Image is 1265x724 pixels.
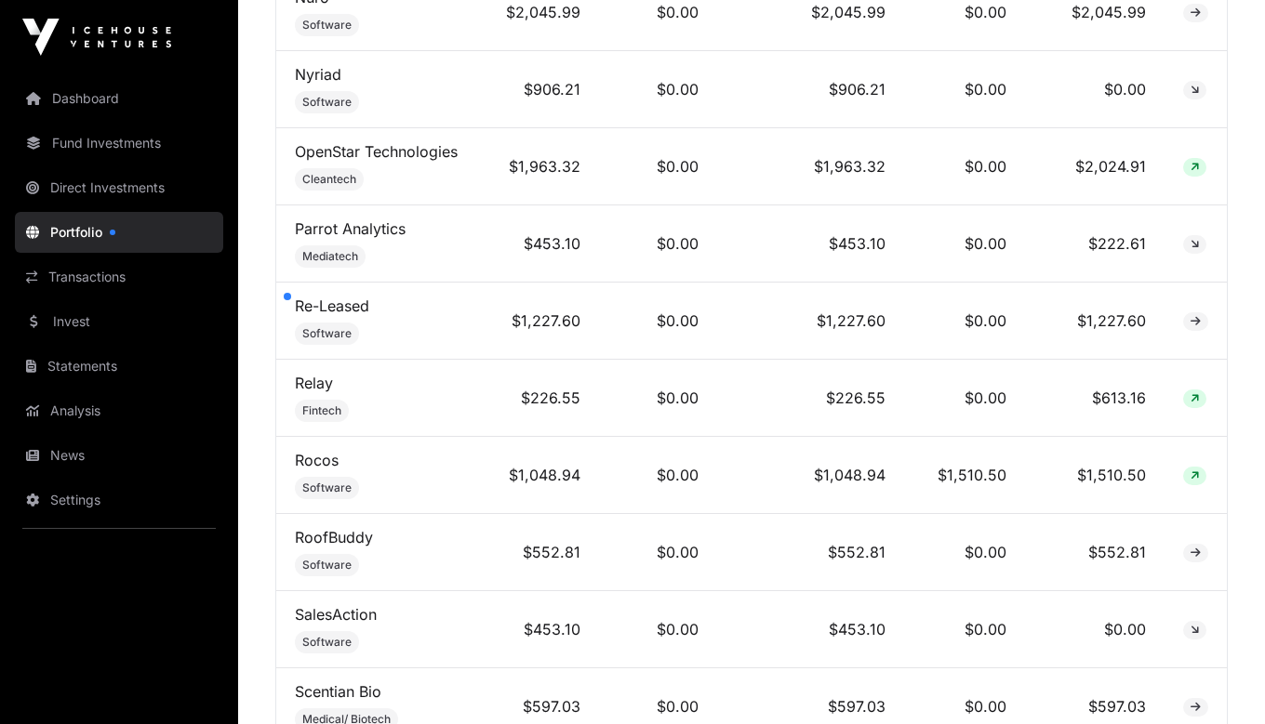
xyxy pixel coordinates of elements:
td: $1,963.32 [717,128,904,205]
span: Software [302,635,352,650]
td: $0.00 [599,283,717,360]
td: $0.00 [1025,591,1165,668]
span: Software [302,18,352,33]
a: Statements [15,346,223,387]
td: $552.81 [717,514,904,591]
td: $613.16 [1025,360,1165,437]
td: $1,227.60 [1025,283,1165,360]
a: Fund Investments [15,123,223,164]
span: Software [302,326,352,341]
iframe: Chat Widget [1172,635,1265,724]
td: $453.10 [487,205,599,283]
span: Software [302,480,352,495]
td: $453.10 [717,591,904,668]
td: $552.81 [1025,514,1165,591]
td: $0.00 [1025,51,1165,128]
td: $0.00 [599,205,717,283]
td: $0.00 [904,591,1025,668]
td: $226.55 [487,360,599,437]
td: $0.00 [599,360,717,437]
td: $0.00 [599,128,717,205]
td: $0.00 [904,514,1025,591]
td: $1,510.50 [1025,437,1165,514]
a: OpenStar Technologies [295,142,458,161]
span: Software [302,95,352,110]
a: Settings [15,480,223,520]
td: $552.81 [487,514,599,591]
a: Nyriad [295,65,341,84]
td: $2,024.91 [1025,128,1165,205]
td: $1,963.32 [487,128,599,205]
a: SalesAction [295,605,377,624]
a: Transactions [15,257,223,297]
span: Fintech [302,403,341,418]
td: $1,227.60 [487,283,599,360]
a: Parrot Analytics [295,219,406,238]
td: $0.00 [904,360,1025,437]
a: News [15,435,223,476]
td: $906.21 [717,51,904,128]
td: $0.00 [904,205,1025,283]
td: $0.00 [599,437,717,514]
td: $222.61 [1025,205,1165,283]
span: Software [302,558,352,573]
a: Re-Leased [295,296,369,315]
a: Analysis [15,390,223,431]
td: $906.21 [487,51,599,128]
td: $1,510.50 [904,437,1025,514]
a: Rocos [295,451,339,469]
td: $0.00 [599,591,717,668]
a: Invest [15,301,223,342]
a: Direct Investments [15,167,223,208]
span: Cleantech [302,172,356,187]
a: Dashboard [15,78,223,119]
td: $453.10 [717,205,904,283]
td: $1,048.94 [487,437,599,514]
span: Mediatech [302,249,358,264]
td: $0.00 [904,51,1025,128]
td: $1,227.60 [717,283,904,360]
td: $0.00 [904,128,1025,205]
td: $0.00 [599,51,717,128]
td: $0.00 [904,283,1025,360]
td: $1,048.94 [717,437,904,514]
a: Relay [295,374,333,392]
a: Portfolio [15,212,223,253]
img: Icehouse Ventures Logo [22,19,171,56]
td: $0.00 [599,514,717,591]
td: $453.10 [487,591,599,668]
a: RoofBuddy [295,528,373,546]
a: Scentian Bio [295,682,381,701]
td: $226.55 [717,360,904,437]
